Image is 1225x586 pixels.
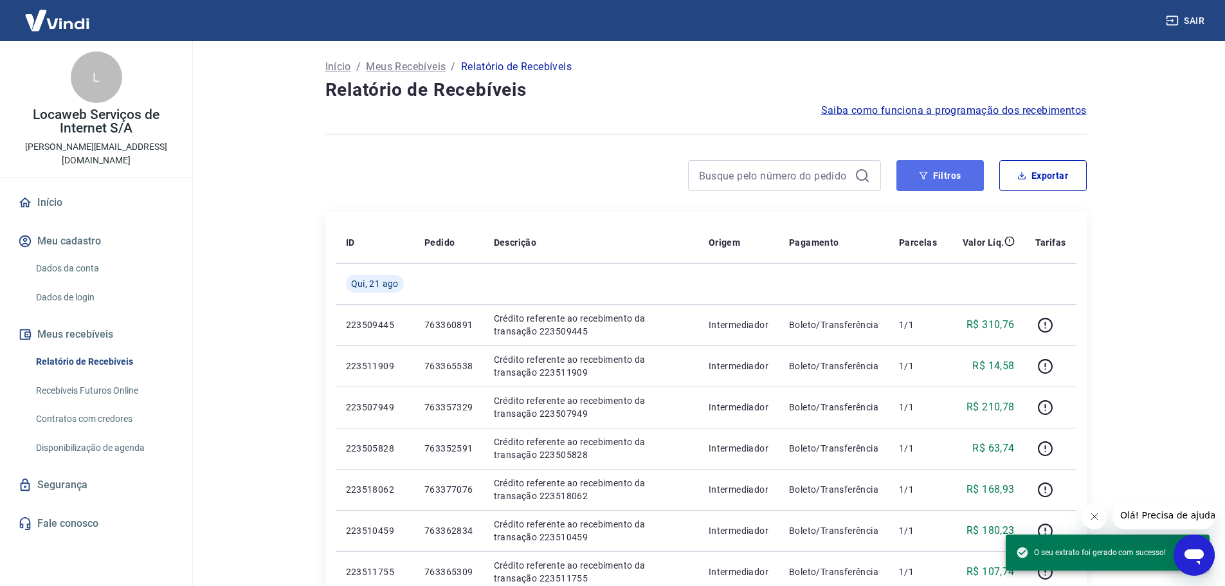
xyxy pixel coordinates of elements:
[966,399,1015,415] p: R$ 210,78
[494,477,688,502] p: Crédito referente ao recebimento da transação 223518062
[424,483,473,496] p: 763377076
[424,442,473,455] p: 763352591
[899,442,937,455] p: 1/1
[1016,546,1166,559] span: O seu extrato foi gerado com sucesso!
[789,524,878,537] p: Boleto/Transferência
[972,441,1014,456] p: R$ 63,74
[709,524,768,537] p: Intermediador
[351,277,399,290] span: Qui, 21 ago
[15,509,177,538] a: Fale conosco
[999,160,1087,191] button: Exportar
[899,360,937,372] p: 1/1
[346,442,404,455] p: 223505828
[966,317,1015,333] p: R$ 310,76
[31,284,177,311] a: Dados de login
[966,482,1015,497] p: R$ 168,93
[424,360,473,372] p: 763365538
[972,358,1014,374] p: R$ 14,58
[346,360,404,372] p: 223511909
[899,401,937,414] p: 1/1
[789,318,878,331] p: Boleto/Transferência
[15,1,99,40] img: Vindi
[494,312,688,338] p: Crédito referente ao recebimento da transação 223509445
[494,353,688,379] p: Crédito referente ao recebimento da transação 223511909
[899,236,937,249] p: Parcelas
[346,401,404,414] p: 223507949
[789,565,878,578] p: Boleto/Transferência
[31,378,177,404] a: Recebíveis Futuros Online
[424,524,473,537] p: 763362834
[709,318,768,331] p: Intermediador
[709,236,740,249] p: Origem
[325,59,351,75] a: Início
[1174,535,1215,576] iframe: Botão para abrir a janela de mensagens
[709,360,768,372] p: Intermediador
[966,564,1015,580] p: R$ 107,74
[699,166,849,185] input: Busque pelo número do pedido
[709,401,768,414] p: Intermediador
[709,442,768,455] p: Intermediador
[424,236,455,249] p: Pedido
[366,59,446,75] a: Meus Recebíveis
[1163,9,1210,33] button: Sair
[789,442,878,455] p: Boleto/Transferência
[1112,501,1215,529] iframe: Mensagem da empresa
[789,236,839,249] p: Pagamento
[31,255,177,282] a: Dados da conta
[346,318,404,331] p: 223509445
[821,103,1087,118] a: Saiba como funciona a programação dos recebimentos
[346,236,355,249] p: ID
[424,565,473,578] p: 763365309
[356,59,361,75] p: /
[461,59,572,75] p: Relatório de Recebíveis
[899,565,937,578] p: 1/1
[494,236,537,249] p: Descrição
[494,559,688,585] p: Crédito referente ao recebimento da transação 223511755
[346,524,404,537] p: 223510459
[31,435,177,461] a: Disponibilização de agenda
[31,349,177,375] a: Relatório de Recebíveis
[31,406,177,432] a: Contratos com credores
[15,227,177,255] button: Meu cadastro
[451,59,455,75] p: /
[15,471,177,499] a: Segurança
[709,483,768,496] p: Intermediador
[789,483,878,496] p: Boleto/Transferência
[899,524,937,537] p: 1/1
[789,360,878,372] p: Boleto/Transferência
[966,523,1015,538] p: R$ 180,23
[325,77,1087,103] h4: Relatório de Recebíveis
[899,483,937,496] p: 1/1
[1035,236,1066,249] p: Tarifas
[896,160,984,191] button: Filtros
[424,401,473,414] p: 763357329
[15,188,177,217] a: Início
[789,401,878,414] p: Boleto/Transferência
[963,236,1004,249] p: Valor Líq.
[10,108,182,135] p: Locaweb Serviços de Internet S/A
[494,394,688,420] p: Crédito referente ao recebimento da transação 223507949
[8,9,108,19] span: Olá! Precisa de ajuda?
[346,483,404,496] p: 223518062
[709,565,768,578] p: Intermediador
[71,51,122,103] div: L
[15,320,177,349] button: Meus recebíveis
[424,318,473,331] p: 763360891
[494,518,688,544] p: Crédito referente ao recebimento da transação 223510459
[1082,504,1107,529] iframe: Fechar mensagem
[494,435,688,461] p: Crédito referente ao recebimento da transação 223505828
[899,318,937,331] p: 1/1
[10,140,182,167] p: [PERSON_NAME][EMAIL_ADDRESS][DOMAIN_NAME]
[346,565,404,578] p: 223511755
